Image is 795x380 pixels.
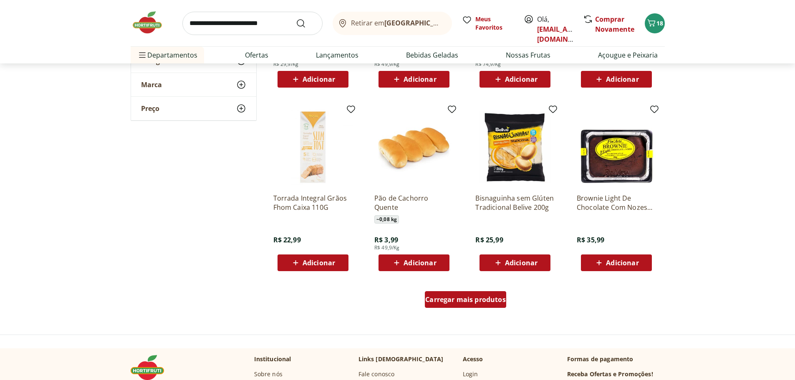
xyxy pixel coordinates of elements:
[273,108,353,187] img: Torrada Integral Grãos Fhom Caixa 110G
[595,15,634,34] a: Comprar Novamente
[463,370,478,378] a: Login
[131,10,172,35] img: Hortifruti
[606,76,639,83] span: Adicionar
[374,61,400,68] span: R$ 49,9/Kg
[577,108,656,187] img: Brownie Light De Chocolate Com Nozes Fin'Arte 200G
[358,370,395,378] a: Fale conosco
[131,97,256,120] button: Preço
[581,71,652,88] button: Adicionar
[567,370,653,378] h3: Receba Ofertas e Promoções!
[374,215,399,224] span: ~ 0,08 kg
[656,19,663,27] span: 18
[425,296,506,303] span: Carregar mais produtos
[254,355,291,363] p: Institucional
[141,104,159,113] span: Preço
[475,15,514,32] span: Meus Favoritos
[475,61,501,68] span: R$ 74,9/Kg
[374,244,400,251] span: R$ 49,9/Kg
[537,14,574,44] span: Olá,
[475,108,555,187] img: Bisnaguinha sem Glúten Tradicional Belive 200g
[273,61,299,68] span: R$ 29,9/Kg
[358,355,444,363] p: Links [DEMOGRAPHIC_DATA]
[379,254,449,271] button: Adicionar
[374,235,398,244] span: R$ 3,99
[384,18,525,28] b: [GEOGRAPHIC_DATA]/[GEOGRAPHIC_DATA]
[404,76,436,83] span: Adicionar
[475,194,555,212] a: Bisnaguinha sem Glúten Tradicional Belive 200g
[374,108,454,187] img: Pão de Cachorro Quente
[141,81,162,89] span: Marca
[406,50,458,60] a: Bebidas Geladas
[577,235,604,244] span: R$ 35,99
[131,73,256,96] button: Marca
[506,50,550,60] a: Nossas Frutas
[404,259,436,266] span: Adicionar
[278,71,348,88] button: Adicionar
[273,235,301,244] span: R$ 22,99
[278,254,348,271] button: Adicionar
[581,254,652,271] button: Adicionar
[254,370,283,378] a: Sobre nós
[475,235,503,244] span: R$ 25,99
[505,76,538,83] span: Adicionar
[296,18,316,28] button: Submit Search
[606,259,639,266] span: Adicionar
[351,19,443,27] span: Retirar em
[425,291,506,311] a: Carregar mais produtos
[316,50,358,60] a: Lançamentos
[598,50,658,60] a: Açougue e Peixaria
[374,194,454,212] a: Pão de Cachorro Quente
[303,76,335,83] span: Adicionar
[480,71,550,88] button: Adicionar
[333,12,452,35] button: Retirar em[GEOGRAPHIC_DATA]/[GEOGRAPHIC_DATA]
[303,259,335,266] span: Adicionar
[577,194,656,212] a: Brownie Light De Chocolate Com Nozes Fin'Arte 200G
[379,71,449,88] button: Adicionar
[645,13,665,33] button: Carrinho
[273,194,353,212] a: Torrada Integral Grãos Fhom Caixa 110G
[137,45,197,65] span: Departamentos
[505,259,538,266] span: Adicionar
[131,355,172,380] img: Hortifruti
[567,355,665,363] p: Formas de pagamento
[480,254,550,271] button: Adicionar
[462,15,514,32] a: Meus Favoritos
[182,12,323,35] input: search
[245,50,268,60] a: Ofertas
[463,355,483,363] p: Acesso
[537,25,595,44] a: [EMAIL_ADDRESS][DOMAIN_NAME]
[137,45,147,65] button: Menu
